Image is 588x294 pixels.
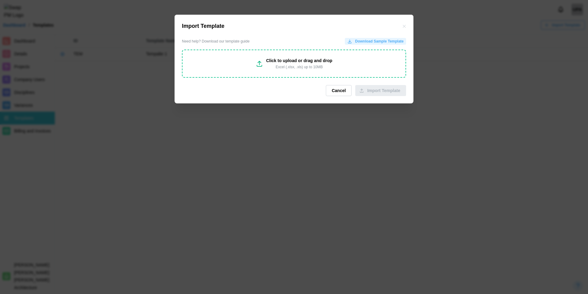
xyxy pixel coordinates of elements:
[266,58,332,64] div: Click to upload or drag and drop
[326,85,352,96] button: Cancel
[345,38,406,45] button: Download Sample Template
[332,85,346,96] span: Cancel
[355,38,404,44] span: Download Sample Template
[182,22,224,31] div: Import Template
[182,39,250,44] div: Need help? Download our template guide
[266,64,332,70] div: Excel (.xlsx, .xls) up to 10MB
